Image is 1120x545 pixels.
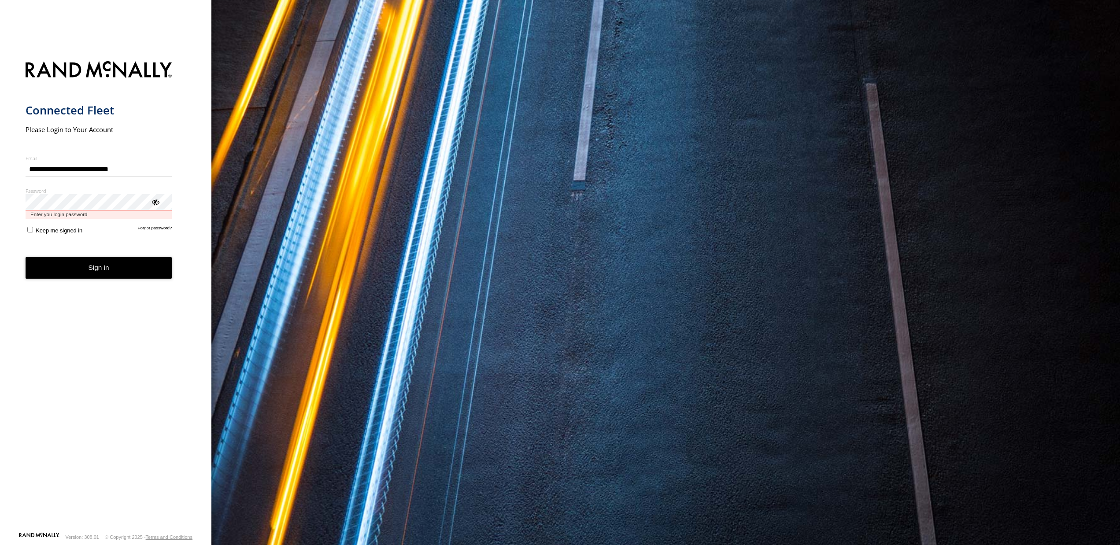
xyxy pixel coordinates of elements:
a: Terms and Conditions [146,534,192,540]
label: Password [26,188,172,194]
div: © Copyright 2025 - [105,534,192,540]
div: Version: 308.01 [66,534,99,540]
input: Keep me signed in [27,227,33,232]
span: Keep me signed in [36,227,82,234]
img: Rand McNally [26,59,172,82]
a: Forgot password? [138,225,172,234]
label: Email [26,155,172,162]
h1: Connected Fleet [26,103,172,118]
span: Enter you login password [26,210,172,219]
a: Visit our Website [19,533,59,541]
div: ViewPassword [151,197,159,206]
button: Sign in [26,257,172,279]
h2: Please Login to Your Account [26,125,172,134]
form: main [26,56,186,532]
